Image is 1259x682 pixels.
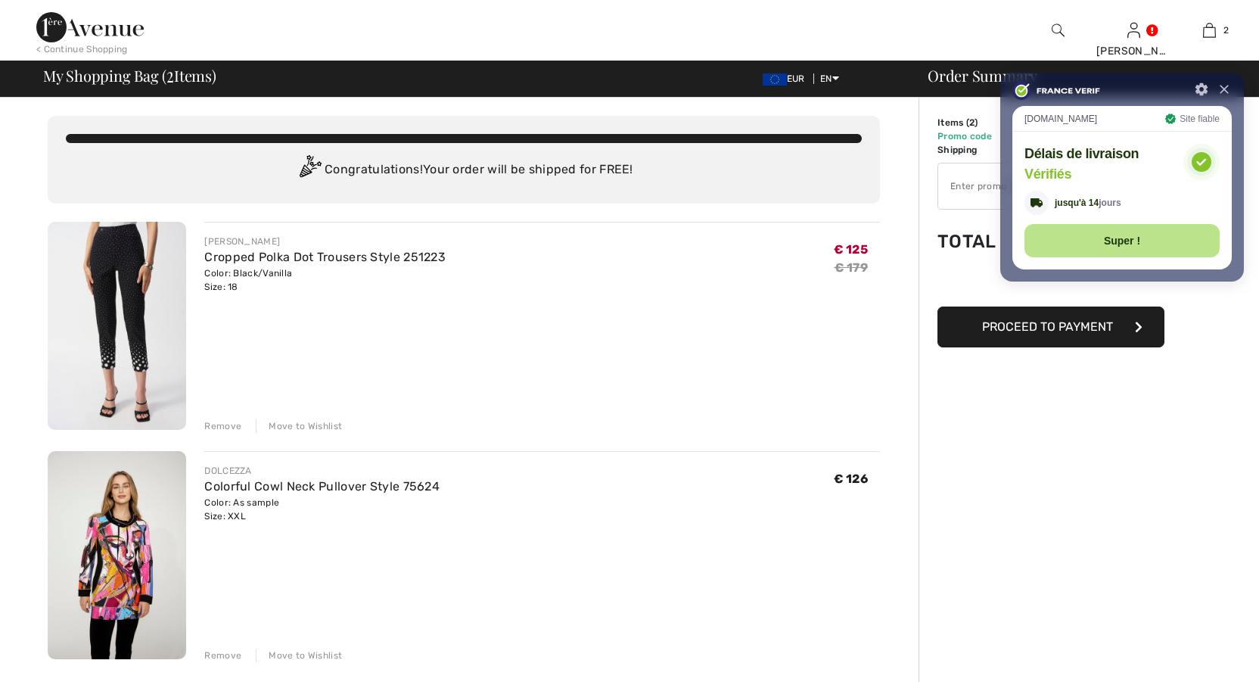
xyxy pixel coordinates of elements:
[982,319,1113,334] span: Proceed to Payment
[48,222,186,430] img: Cropped Polka Dot Trousers Style 251223
[1127,21,1140,39] img: My Info
[1223,23,1229,37] span: 2
[1052,21,1065,39] img: search the website
[294,155,325,185] img: Congratulation2.svg
[834,472,869,486] span: € 126
[937,143,1031,157] td: Shipping
[204,496,440,523] div: Color: As sample Size: XXL
[938,163,1122,209] input: Promo code
[1127,23,1140,37] a: Sign In
[66,155,862,185] div: Congratulations! Your order will be shipped for FREE!
[909,68,1250,83] div: Order Summary
[937,129,1031,143] td: Promo code
[204,419,241,433] div: Remove
[43,68,216,83] span: My Shopping Bag ( Items)
[937,267,1164,301] iframe: PayPal
[204,649,241,662] div: Remove
[204,266,446,294] div: Color: Black/Vanilla Size: 18
[36,12,144,42] img: 1ère Avenue
[204,250,446,264] a: Cropped Polka Dot Trousers Style 251223
[937,116,1031,129] td: Items ( )
[834,242,869,257] span: € 125
[763,73,811,84] span: EUR
[204,464,440,478] div: DOLCEZZA
[204,479,440,494] a: Colorful Cowl Neck Pullover Style 75624
[36,42,128,56] div: < Continue Shopping
[969,117,975,128] span: 2
[835,260,869,275] s: € 179
[166,64,174,84] span: 2
[1172,21,1246,39] a: 2
[1203,21,1216,39] img: My Bag
[256,419,342,433] div: Move to Wishlist
[256,649,342,662] div: Move to Wishlist
[763,73,787,86] img: Euro
[937,307,1164,347] button: Proceed to Payment
[48,451,186,659] img: Colorful Cowl Neck Pullover Style 75624
[820,73,839,84] span: EN
[1096,43,1170,59] div: [PERSON_NAME]
[937,216,1031,267] td: Total
[204,235,446,248] div: [PERSON_NAME]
